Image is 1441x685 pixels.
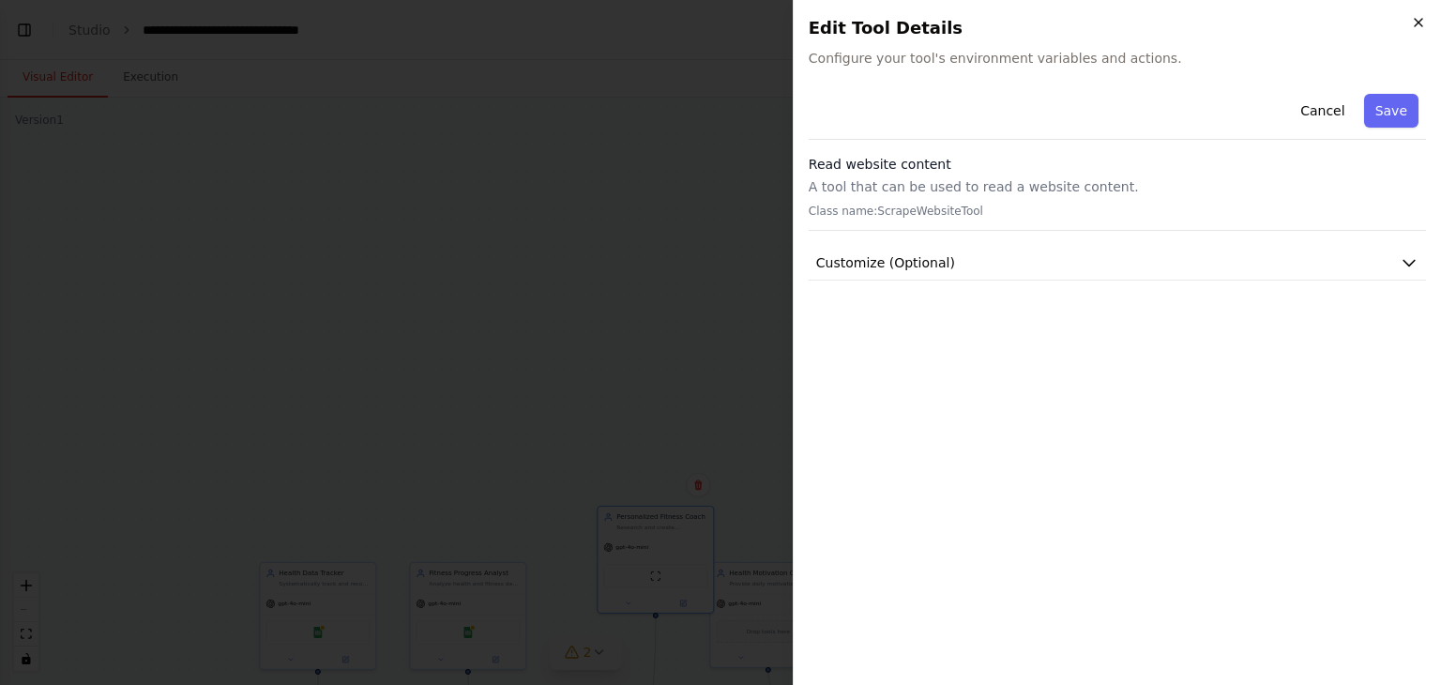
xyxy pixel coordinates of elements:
h2: Edit Tool Details [809,15,1426,41]
button: Cancel [1289,94,1356,128]
span: Configure your tool's environment variables and actions. [809,49,1426,68]
p: Class name: ScrapeWebsiteTool [809,204,1426,219]
button: Save [1364,94,1418,128]
span: Customize (Optional) [816,253,955,272]
p: A tool that can be used to read a website content. [809,177,1426,196]
button: Customize (Optional) [809,246,1426,281]
h3: Read website content [809,155,1426,174]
